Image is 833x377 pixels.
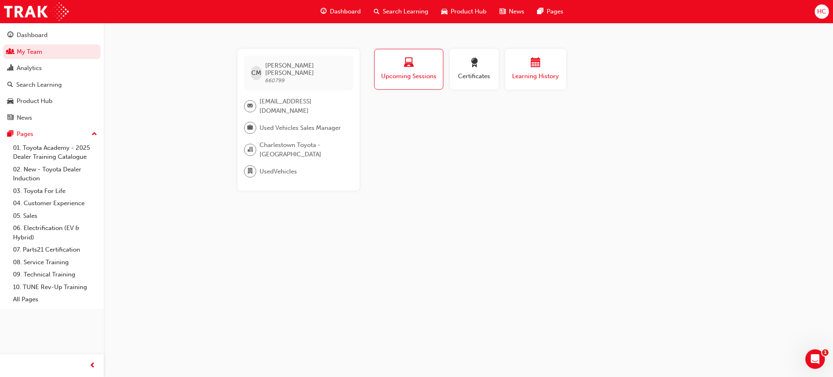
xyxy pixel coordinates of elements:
[17,64,42,73] div: Analytics
[10,210,100,222] a: 05. Sales
[16,80,62,90] div: Search Learning
[17,113,32,123] div: News
[3,110,100,125] a: News
[314,3,367,20] a: guage-iconDashboard
[404,58,414,69] span: laptop-icon
[265,77,285,84] span: 660799
[321,7,327,17] span: guage-icon
[805,349,825,369] iframe: Intercom live chat
[7,65,13,72] span: chart-icon
[441,7,447,17] span: car-icon
[381,72,437,81] span: Upcoming Sessions
[251,68,261,78] span: CM
[17,96,52,106] div: Product Hub
[247,123,253,133] span: briefcase-icon
[7,114,13,122] span: news-icon
[10,197,100,210] a: 04. Customer Experience
[330,7,361,16] span: Dashboard
[817,7,826,16] span: HC
[493,3,531,20] a: news-iconNews
[265,62,346,77] span: [PERSON_NAME] [PERSON_NAME]
[3,26,100,127] button: DashboardMy TeamAnalyticsSearch LearningProduct HubNews
[10,281,100,294] a: 10. TUNE Rev-Up Training
[822,349,829,356] span: 1
[10,222,100,243] a: 06. Electrification (EV & Hybrid)
[367,3,435,20] a: search-iconSearch Learning
[509,7,524,16] span: News
[3,94,100,109] a: Product Hub
[3,127,100,142] button: Pages
[259,97,347,115] span: [EMAIL_ADDRESS][DOMAIN_NAME]
[10,163,100,185] a: 02. New - Toyota Dealer Induction
[92,129,97,140] span: up-icon
[383,7,428,16] span: Search Learning
[4,2,69,21] img: Trak
[247,166,253,177] span: department-icon
[10,243,100,256] a: 07. Parts21 Certification
[537,7,543,17] span: pages-icon
[511,72,560,81] span: Learning History
[450,49,499,90] button: Certificates
[505,49,566,90] button: Learning History
[259,167,297,176] span: UsedVehicles
[10,268,100,281] a: 09. Technical Training
[3,61,100,76] a: Analytics
[7,48,13,56] span: people-icon
[531,3,570,20] a: pages-iconPages
[89,361,96,371] span: prev-icon
[7,131,13,138] span: pages-icon
[3,28,100,43] a: Dashboard
[815,4,829,19] button: HC
[456,72,493,81] span: Certificates
[374,7,379,17] span: search-icon
[3,77,100,92] a: Search Learning
[374,49,443,90] button: Upcoming Sessions
[451,7,486,16] span: Product Hub
[435,3,493,20] a: car-iconProduct Hub
[247,101,253,112] span: email-icon
[10,293,100,306] a: All Pages
[10,142,100,163] a: 01. Toyota Academy - 2025 Dealer Training Catalogue
[7,98,13,105] span: car-icon
[7,32,13,39] span: guage-icon
[10,256,100,269] a: 08. Service Training
[499,7,506,17] span: news-icon
[547,7,563,16] span: Pages
[17,31,48,40] div: Dashboard
[3,44,100,59] a: My Team
[531,58,541,69] span: calendar-icon
[7,81,13,89] span: search-icon
[17,129,33,139] div: Pages
[259,123,341,133] span: Used Vehicles Sales Manager
[10,185,100,197] a: 03. Toyota For Life
[469,58,479,69] span: award-icon
[247,145,253,155] span: organisation-icon
[259,140,347,159] span: Charlestown Toyota - [GEOGRAPHIC_DATA]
